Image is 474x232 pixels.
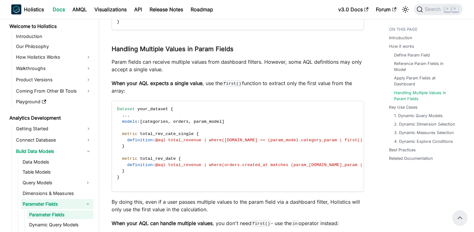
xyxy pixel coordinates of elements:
span: models [122,119,137,124]
span: : [153,163,155,167]
a: 2. Dynamic Dimension Selection [394,121,455,127]
a: Product Versions [14,75,93,85]
code: first() [251,220,271,227]
span: } [122,144,124,148]
p: , use the function to extract only the first value from the array: [112,79,364,94]
span: @aql total_revenue | where(orders.created_at matches (param_[DOMAIN_NAME]_param | first())) ;; [155,163,396,167]
code: in [292,220,298,227]
span: definition [127,138,153,143]
img: Holistics [11,4,21,14]
button: Switch between dark and light mode (currently light mode) [400,4,410,14]
a: Docs [49,4,69,14]
a: Data Models [21,158,93,166]
a: Analytics Development [8,114,93,122]
span: [ [140,119,142,124]
a: AMQL [69,4,91,14]
span: } [122,169,124,173]
span: . [127,113,130,118]
a: Dynamic Query Models [27,220,93,229]
strong: When your AQL expects a single value [112,80,203,86]
a: Roadmap [187,4,217,14]
span: @aql total_revenue | where([DOMAIN_NAME] == (param_model.category_param | first())) ;; [155,138,375,143]
a: Getting Started [14,124,93,134]
a: Table Models [21,168,93,176]
a: Introduction [389,35,412,41]
span: } [117,19,119,24]
span: Search [423,7,445,12]
span: total_rev_date [140,156,176,161]
a: Key Use Cases [389,104,418,110]
span: your_dataset [137,107,168,111]
span: definition [127,163,153,167]
span: . [122,113,124,118]
p: , you don't need - use the operator instead: [112,219,364,227]
span: . [125,113,127,118]
a: Parameter Fields [27,210,93,219]
button: Expand sidebar category 'Query Models' [82,178,93,188]
span: param_model [194,119,222,124]
span: ] [222,119,224,124]
a: Dimensions & Measures [21,189,93,198]
a: Define Param Field [394,52,430,58]
a: Connect Database [14,135,93,145]
nav: Docs sidebar [5,19,99,232]
a: API [130,4,146,14]
span: , [168,119,171,124]
button: Collapse sidebar category 'Parameter Fields' [82,199,93,209]
a: v3.0 Docs [334,4,372,14]
a: Apply Param Fields at Dashboard [394,75,456,87]
a: 1. Dynamic Query Models [394,113,443,119]
a: Introduction [14,32,93,41]
kbd: K [452,6,458,12]
h3: Handling Multiple Values in Param Fields [112,45,364,53]
span: : [153,138,155,143]
a: Release Notes [146,4,187,14]
p: Param fields can receive multiple values from dashboard filters. However, some AQL definitions ma... [112,58,364,73]
span: } [117,175,119,180]
a: Playground [14,97,93,106]
a: Related Documentation [389,155,433,161]
span: { [178,156,181,161]
a: How it works [389,43,414,49]
span: metric [122,132,137,136]
a: Walkthroughs [14,63,93,73]
a: How Holistics Works [14,52,93,62]
span: { [171,107,173,111]
a: Handling Multiple Values in Param Fields [394,90,456,102]
strong: When your AQL can handle multiple values [112,220,213,226]
a: Welcome to Holistics [8,22,93,31]
a: 3. Dynamic Measures Selection [394,130,454,136]
a: Query Models [21,178,82,188]
a: Forum [372,4,400,14]
span: { [196,132,199,136]
a: Parameter Fields [21,199,82,209]
a: Coming From Other BI Tools [14,86,93,96]
a: Our Philosophy [14,42,93,51]
a: HolisticsHolistics [11,4,44,14]
a: Best Practices [389,147,416,153]
a: Reference Param Fields in Model [394,61,456,73]
span: metric [122,156,137,161]
span: , [189,119,191,124]
a: 4. Dynamic Explore Conditions [394,138,453,144]
a: Build Data Models [14,146,93,156]
p: By doing this, even if a user passes multiple values to the param field via a dashboard filter, H... [112,198,364,213]
kbd: ⌘ [444,6,450,12]
span: : [137,119,140,124]
button: Search (Command+K) [414,4,463,15]
a: Visualizations [91,4,130,14]
code: first() [223,80,242,87]
span: categories [143,119,168,124]
span: Dataset [117,107,135,111]
span: orders [173,119,189,124]
b: Holistics [24,6,44,13]
span: total_rev_cate_single [140,132,193,136]
button: Scroll back to top [452,210,467,225]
